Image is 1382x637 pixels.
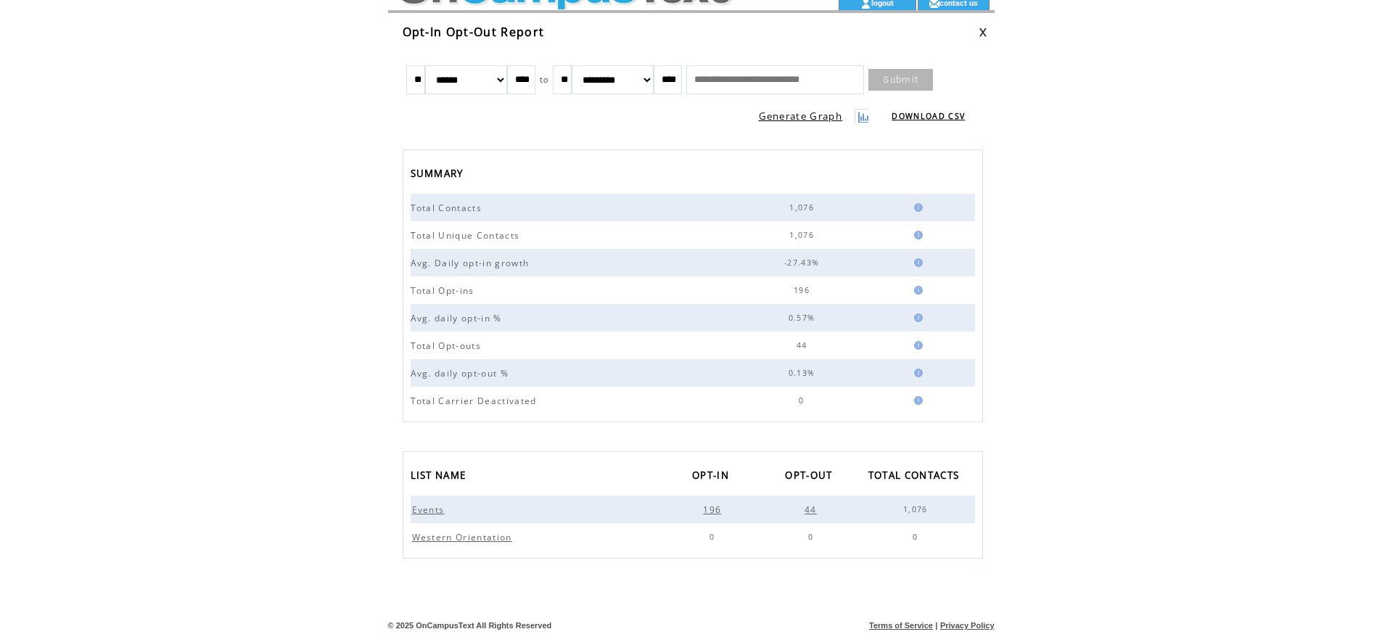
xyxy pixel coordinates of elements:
a: DOWNLOAD CSV [892,111,965,121]
img: help.gif [910,341,923,350]
img: help.gif [910,313,923,322]
span: 1,076 [789,230,818,240]
span: Total Contacts [411,202,486,214]
a: Privacy Policy [940,621,995,630]
span: Total Opt-outs [411,340,485,352]
a: Submit [868,69,933,91]
span: 196 [794,285,813,295]
img: help.gif [910,203,923,212]
span: 0 [808,532,817,542]
a: OPT-IN [692,465,736,489]
span: 44 [805,504,820,516]
a: OPT-OUT [785,465,839,489]
span: Events [412,504,448,516]
span: 0 [709,532,718,542]
a: Events [411,504,450,514]
span: to [540,75,549,85]
a: LIST NAME [411,465,474,489]
span: 0 [913,532,921,542]
a: 196 [702,504,726,514]
a: Terms of Service [869,621,933,630]
span: 1,076 [903,504,931,514]
span: Avg. Daily opt-in growth [411,257,533,269]
span: Western Orientation [412,531,516,543]
span: Total Carrier Deactivated [411,395,540,407]
span: 44 [797,340,811,350]
span: 0.13% [789,368,819,378]
a: TOTAL CONTACTS [868,465,967,489]
span: Opt-In Opt-Out Report [403,24,545,40]
span: SUMMARY [411,163,467,187]
span: OPT-OUT [785,465,836,489]
span: Avg. daily opt-out % [411,367,513,379]
span: Total Unique Contacts [411,229,524,242]
a: Western Orientation [411,531,517,541]
span: 1,076 [789,202,818,213]
span: 0.57% [789,313,819,323]
img: help.gif [910,396,923,405]
a: Generate Graph [759,110,843,123]
span: LIST NAME [411,465,470,489]
span: © 2025 OnCampusText All Rights Reserved [388,621,552,630]
span: | [935,621,937,630]
span: OPT-IN [692,465,733,489]
img: help.gif [910,369,923,377]
a: 44 [803,504,822,514]
span: -27.43% [784,258,823,268]
span: 0 [799,395,807,406]
span: Total Opt-ins [411,284,478,297]
img: help.gif [910,231,923,239]
span: Avg. daily opt-in % [411,312,506,324]
img: help.gif [910,258,923,267]
span: TOTAL CONTACTS [868,465,963,489]
span: 196 [703,504,725,516]
img: help.gif [910,286,923,295]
